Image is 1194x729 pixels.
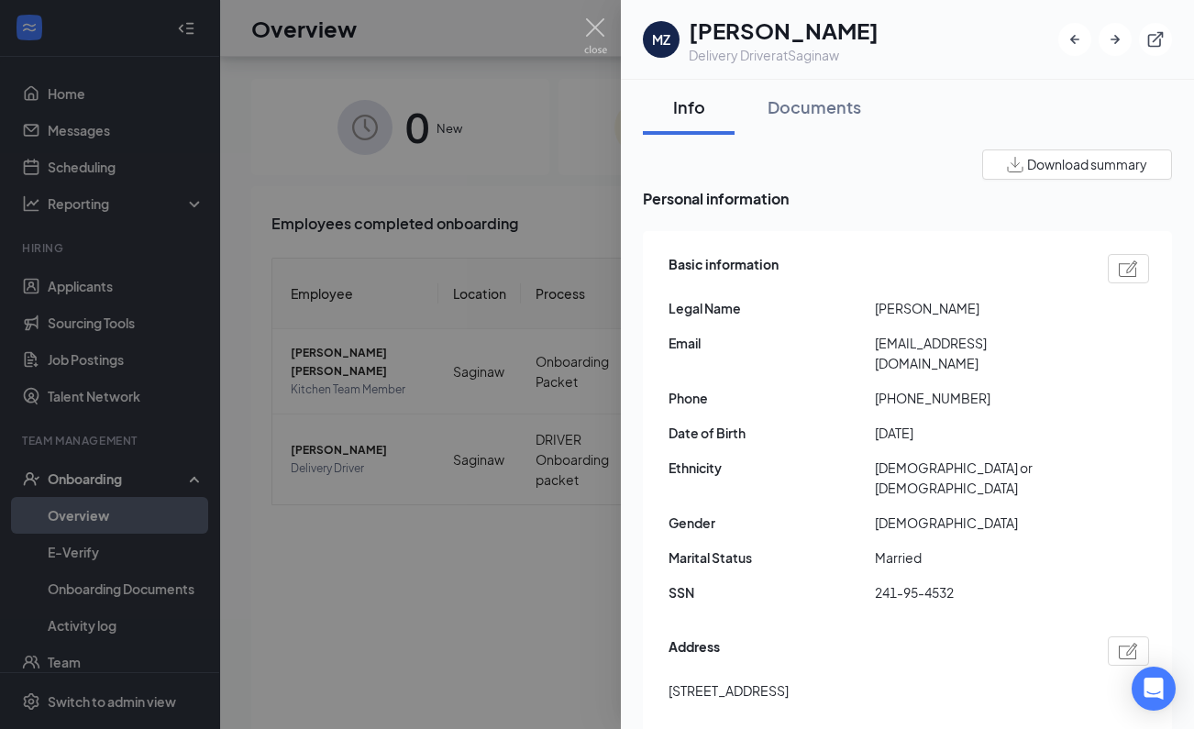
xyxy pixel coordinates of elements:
span: Basic information [669,254,779,283]
div: Info [661,95,716,118]
span: [DATE] [875,423,1081,443]
button: ArrowRight [1099,23,1132,56]
span: [DEMOGRAPHIC_DATA] or [DEMOGRAPHIC_DATA] [875,458,1081,498]
div: Open Intercom Messenger [1132,667,1176,711]
h1: [PERSON_NAME] [689,15,879,46]
span: Marital Status [669,547,875,568]
button: Download summary [982,149,1172,180]
span: Date of Birth [669,423,875,443]
svg: ArrowLeftNew [1066,30,1084,49]
button: ExternalLink [1139,23,1172,56]
span: [PERSON_NAME] [875,298,1081,318]
span: [DEMOGRAPHIC_DATA] [875,513,1081,533]
div: MZ [652,30,670,49]
svg: ArrowRight [1106,30,1124,49]
span: Phone [669,388,875,408]
span: Legal Name [669,298,875,318]
span: Email [669,333,875,353]
span: Ethnicity [669,458,875,478]
span: SSN [669,582,875,602]
div: Delivery Driver at Saginaw [689,46,879,64]
svg: ExternalLink [1146,30,1165,49]
span: [EMAIL_ADDRESS][DOMAIN_NAME] [875,333,1081,373]
span: 241-95-4532 [875,582,1081,602]
span: Address [669,636,720,666]
span: Personal information [643,187,1172,210]
div: Documents [768,95,861,118]
span: [STREET_ADDRESS] [669,680,789,701]
span: Download summary [1027,155,1147,174]
span: Married [875,547,1081,568]
span: Gender [669,513,875,533]
span: [PHONE_NUMBER] [875,388,1081,408]
button: ArrowLeftNew [1058,23,1091,56]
